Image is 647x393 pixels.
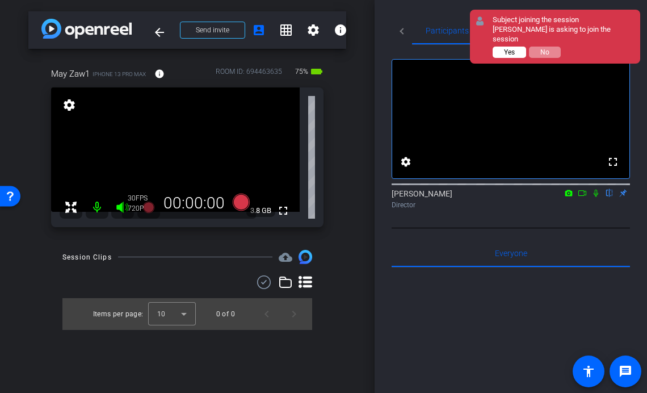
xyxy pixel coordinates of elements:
[252,23,266,37] mat-icon: account_box
[334,23,347,37] mat-icon: info
[61,98,77,112] mat-icon: settings
[93,308,144,320] div: Items per page:
[493,47,526,58] button: Yes
[603,187,616,198] mat-icon: flip
[246,204,275,218] span: 3.8 GB
[293,62,310,81] span: 75%
[216,308,235,320] div: 0 of 0
[299,250,312,264] img: Session clips
[493,25,635,44] div: [PERSON_NAME] is asking to join the session
[136,194,148,202] span: FPS
[392,188,630,210] div: [PERSON_NAME]
[504,48,515,56] span: Yes
[180,22,245,39] button: Send invite
[154,69,165,79] mat-icon: info
[529,47,561,58] button: No
[153,26,166,39] mat-icon: arrow_back
[606,155,620,169] mat-icon: fullscreen
[62,252,112,263] div: Session Clips
[493,15,635,25] div: Subject joining the session
[582,365,595,378] mat-icon: accessibility
[41,19,132,39] img: app-logo
[276,204,290,218] mat-icon: fullscreen
[196,26,229,35] span: Send invite
[128,204,156,213] div: 720P
[392,200,630,210] div: Director
[306,23,320,37] mat-icon: settings
[540,48,549,56] span: No
[280,300,308,328] button: Next page
[399,155,413,169] mat-icon: settings
[51,68,90,80] span: May Zaw1
[93,70,146,78] span: iPhone 13 Pro Max
[619,365,632,378] mat-icon: message
[279,250,292,264] span: Destinations for your clips
[495,249,527,257] span: Everyone
[426,27,469,35] span: Participants
[310,65,323,78] mat-icon: battery_std
[279,23,293,37] mat-icon: grid_on
[216,66,282,83] div: ROOM ID: 694463635
[156,194,232,213] div: 00:00:00
[253,300,280,328] button: Previous page
[279,250,292,264] mat-icon: cloud_upload
[128,194,156,203] div: 30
